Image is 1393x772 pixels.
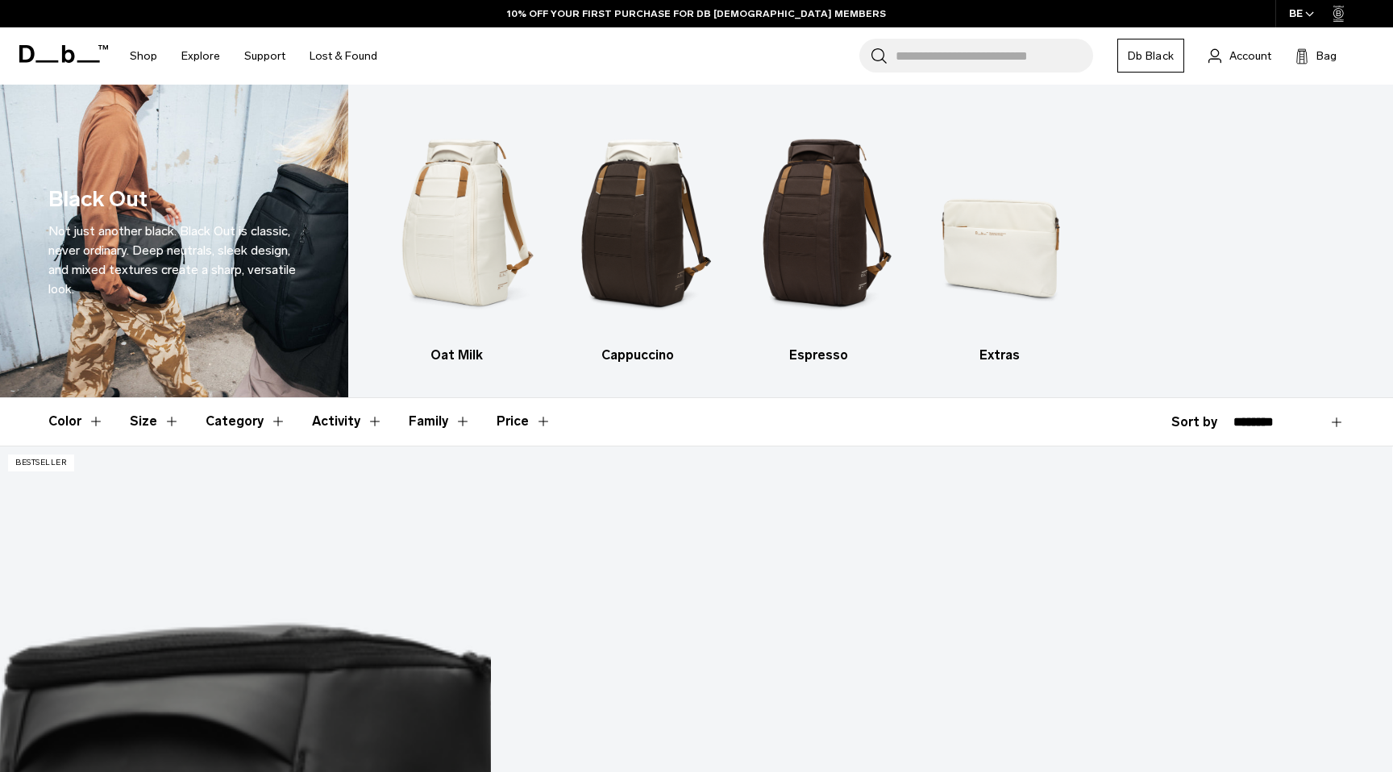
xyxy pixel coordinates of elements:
[8,454,74,471] p: Bestseller
[562,109,715,365] a: Db Cappuccino
[1229,48,1271,64] span: Account
[181,27,220,85] a: Explore
[562,346,715,365] h3: Cappuccino
[742,109,896,365] li: 3 / 4
[1117,39,1184,73] a: Db Black
[380,109,534,365] li: 1 / 4
[924,109,1077,365] li: 4 / 4
[130,27,157,85] a: Shop
[562,109,715,338] img: Db
[206,398,286,445] button: Toggle Filter
[562,109,715,365] li: 2 / 4
[310,27,377,85] a: Lost & Found
[924,346,1077,365] h3: Extras
[1316,48,1337,64] span: Bag
[312,398,383,445] button: Toggle Filter
[118,27,389,85] nav: Main Navigation
[1208,46,1271,65] a: Account
[380,109,534,338] img: Db
[48,222,300,299] p: Not just another black. Black Out is classic, never ordinary. Deep neutrals, sleek design, and mi...
[1295,46,1337,65] button: Bag
[48,398,104,445] button: Toggle Filter
[48,183,148,216] h1: Black Out
[742,109,896,365] a: Db Espresso
[380,346,534,365] h3: Oat Milk
[497,398,551,445] button: Toggle Price
[130,398,180,445] button: Toggle Filter
[507,6,886,21] a: 10% OFF YOUR FIRST PURCHASE FOR DB [DEMOGRAPHIC_DATA] MEMBERS
[924,109,1077,365] a: Db Extras
[924,109,1077,338] img: Db
[244,27,285,85] a: Support
[409,398,471,445] button: Toggle Filter
[380,109,534,365] a: Db Oat Milk
[742,109,896,338] img: Db
[742,346,896,365] h3: Espresso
